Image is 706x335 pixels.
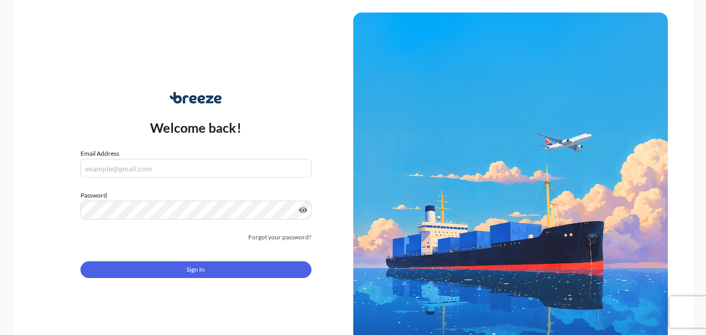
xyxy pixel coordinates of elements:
[80,159,311,178] input: example@gmail.com
[187,264,205,275] span: Sign In
[80,148,119,159] label: Email Address
[150,119,241,136] p: Welcome back!
[80,261,311,278] button: Sign In
[299,206,307,214] button: Show password
[248,232,311,242] a: Forgot your password?
[80,190,311,201] label: Password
